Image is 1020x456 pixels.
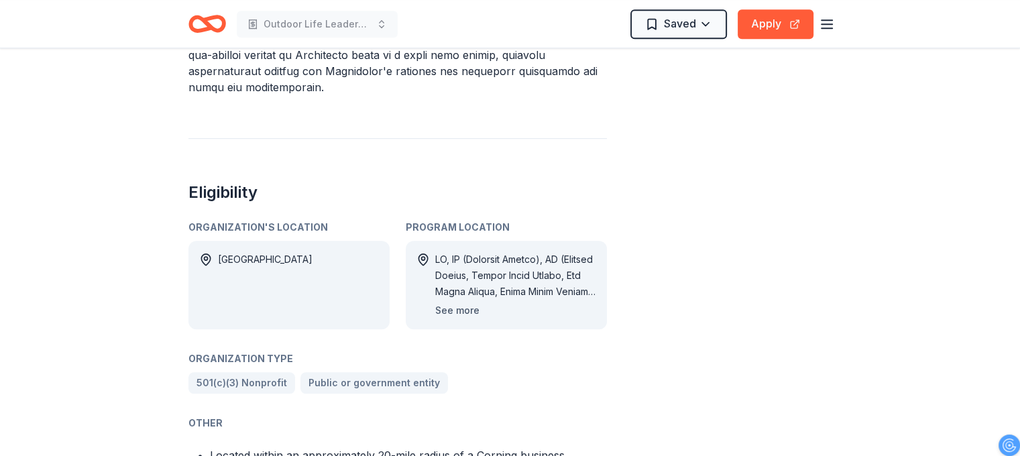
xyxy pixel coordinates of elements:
[264,16,371,32] span: Outdoor Life Leadership: Empowering Young Men Through Adventure & Preparedness
[237,11,398,38] button: Outdoor Life Leadership: Empowering Young Men Through Adventure & Preparedness
[188,415,607,431] div: Other
[188,8,226,40] a: Home
[435,302,479,319] button: See more
[188,182,607,203] h2: Eligibility
[664,15,696,32] span: Saved
[188,372,295,394] a: 501(c)(3) Nonprofit
[196,375,287,391] span: 501(c)(3) Nonprofit
[218,251,313,319] div: [GEOGRAPHIC_DATA]
[300,372,448,394] a: Public or government entity
[630,9,727,39] button: Saved
[188,351,607,367] div: Organization Type
[738,9,813,39] button: Apply
[308,375,440,391] span: Public or government entity
[188,219,390,235] div: Organization's Location
[435,251,596,300] div: LO, IP (Dolorsit Ametco), AD (Elitsed Doeius, Tempor Incid Utlabo, Etd Magna Aliqua, Enima Minim ...
[406,219,607,235] div: Program Location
